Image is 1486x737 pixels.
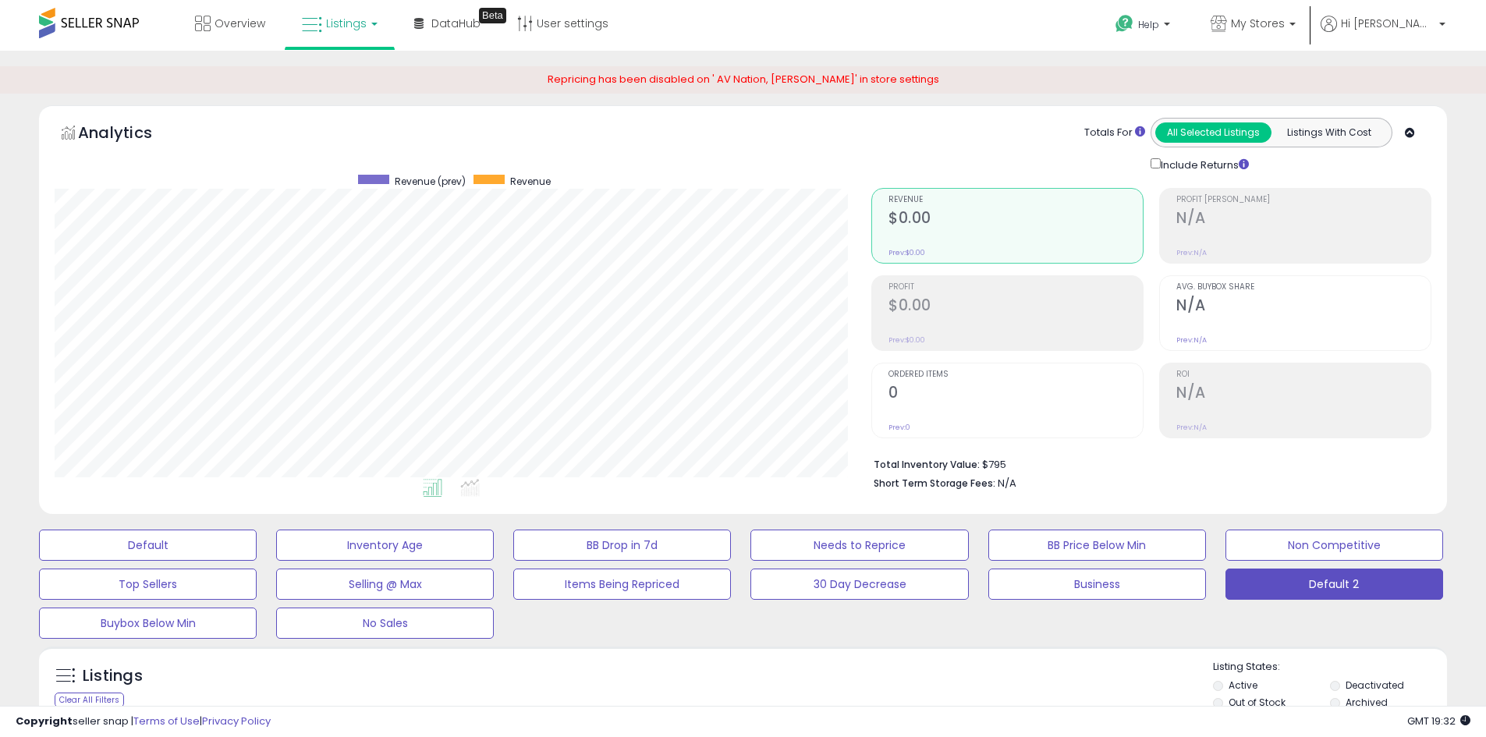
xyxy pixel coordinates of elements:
[988,569,1206,600] button: Business
[888,196,1143,204] span: Revenue
[1341,16,1435,31] span: Hi [PERSON_NAME]
[874,454,1420,473] li: $795
[1321,16,1445,51] a: Hi [PERSON_NAME]
[510,175,551,188] span: Revenue
[39,569,257,600] button: Top Sellers
[513,569,731,600] button: Items Being Repriced
[548,72,939,87] span: Repricing has been disabled on ' AV Nation, [PERSON_NAME]' in store settings
[202,714,271,728] a: Privacy Policy
[888,283,1143,292] span: Profit
[1115,14,1134,34] i: Get Help
[276,530,494,561] button: Inventory Age
[1084,126,1145,140] div: Totals For
[874,458,980,471] b: Total Inventory Value:
[1176,283,1431,292] span: Avg. Buybox Share
[1231,16,1285,31] span: My Stores
[1139,155,1268,173] div: Include Returns
[1176,296,1431,317] h2: N/A
[1176,384,1431,405] h2: N/A
[1103,2,1186,51] a: Help
[1176,370,1431,379] span: ROI
[1213,660,1447,675] p: Listing States:
[326,16,367,31] span: Listings
[888,370,1143,379] span: Ordered Items
[1176,209,1431,230] h2: N/A
[39,530,257,561] button: Default
[276,569,494,600] button: Selling @ Max
[1225,530,1443,561] button: Non Competitive
[1176,335,1207,345] small: Prev: N/A
[888,423,910,432] small: Prev: 0
[276,608,494,639] button: No Sales
[39,608,257,639] button: Buybox Below Min
[1138,18,1159,31] span: Help
[888,296,1143,317] h2: $0.00
[83,665,143,687] h5: Listings
[1225,569,1443,600] button: Default 2
[431,16,481,31] span: DataHub
[750,569,968,600] button: 30 Day Decrease
[215,16,265,31] span: Overview
[1407,714,1470,728] span: 2025-09-17 19:32 GMT
[395,175,466,188] span: Revenue (prev)
[1271,122,1387,143] button: Listings With Cost
[1176,423,1207,432] small: Prev: N/A
[888,248,925,257] small: Prev: $0.00
[513,530,731,561] button: BB Drop in 7d
[888,335,925,345] small: Prev: $0.00
[133,714,200,728] a: Terms of Use
[16,714,271,729] div: seller snap | |
[1176,248,1207,257] small: Prev: N/A
[988,530,1206,561] button: BB Price Below Min
[78,122,183,147] h5: Analytics
[998,476,1016,491] span: N/A
[888,384,1143,405] h2: 0
[479,8,506,23] div: Tooltip anchor
[750,530,968,561] button: Needs to Reprice
[888,209,1143,230] h2: $0.00
[1155,122,1271,143] button: All Selected Listings
[1229,679,1257,692] label: Active
[16,714,73,728] strong: Copyright
[1176,196,1431,204] span: Profit [PERSON_NAME]
[874,477,995,490] b: Short Term Storage Fees:
[1346,679,1404,692] label: Deactivated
